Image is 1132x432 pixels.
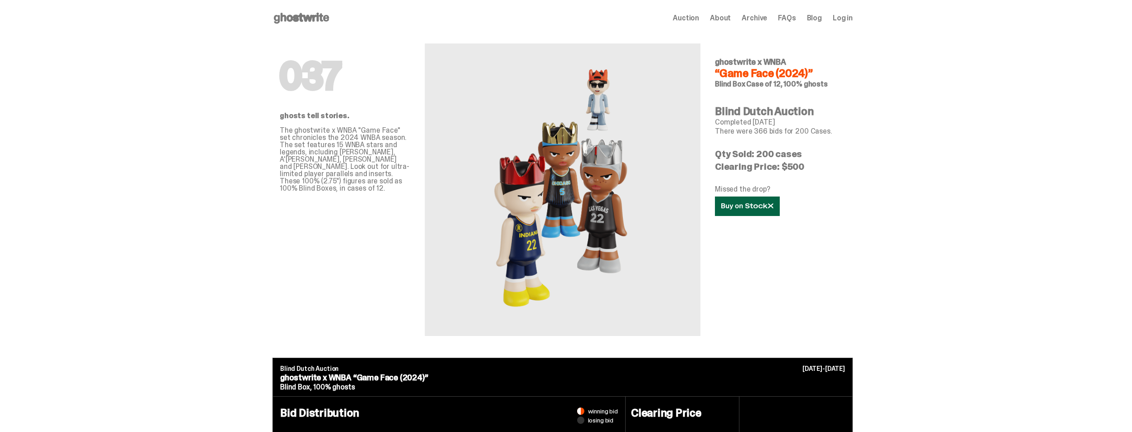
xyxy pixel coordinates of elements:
[715,119,845,126] p: Completed [DATE]
[746,79,827,89] span: Case of 12, 100% ghosts
[715,149,845,158] p: Qty Sold: 200 cases
[280,58,410,94] h1: 037
[631,408,734,418] h4: Clearing Price
[807,14,822,22] a: Blog
[588,408,618,414] span: winning bid
[280,112,410,120] p: ghosts tell stories.
[673,14,699,22] a: Auction
[710,14,731,22] a: About
[715,162,845,171] p: Clearing Price: $500
[280,127,410,192] p: The ghostwrite x WNBA "Game Face" set chronicles the 2024 WNBA season. The set features 15 WNBA s...
[833,14,853,22] a: Log in
[313,382,355,392] span: 100% ghosts
[715,106,845,117] h4: Blind Dutch Auction
[715,57,786,67] span: ghostwrite x WNBA
[715,79,745,89] span: Blind Box
[280,382,311,392] span: Blind Box,
[778,14,796,22] a: FAQs
[715,68,845,79] h4: “Game Face (2024)”
[588,417,614,423] span: losing bid
[802,365,845,372] p: [DATE]-[DATE]
[715,128,845,135] p: There were 366 bids for 200 Cases.
[280,374,845,382] p: ghostwrite x WNBA “Game Face (2024)”
[742,14,767,22] a: Archive
[492,65,632,314] img: WNBA&ldquo;Game Face (2024)&rdquo;
[715,186,845,193] p: Missed the drop?
[280,365,845,372] p: Blind Dutch Auction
